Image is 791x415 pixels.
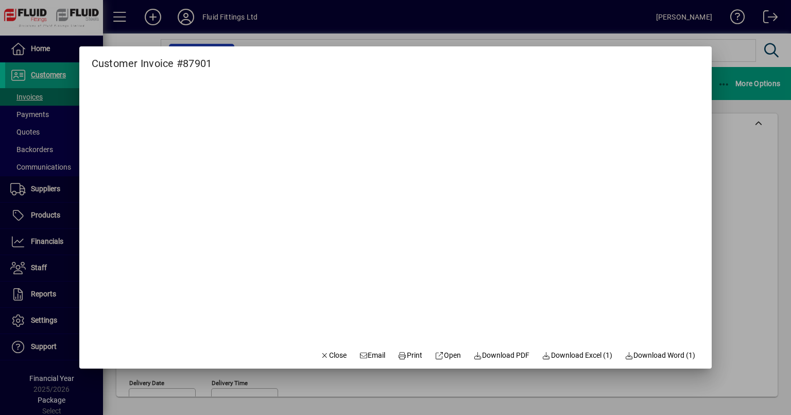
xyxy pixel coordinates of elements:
span: Download Excel (1) [542,350,612,361]
button: Download Excel (1) [538,346,616,364]
span: Close [320,350,347,361]
a: Download PDF [469,346,534,364]
button: Email [355,346,390,364]
button: Close [316,346,351,364]
span: Download PDF [473,350,530,361]
span: Download Word (1) [625,350,696,361]
span: Open [435,350,461,361]
button: Download Word (1) [621,346,700,364]
button: Print [393,346,426,364]
a: Open [431,346,465,364]
h2: Customer Invoice #87901 [79,46,225,72]
span: Email [359,350,386,361]
span: Print [398,350,423,361]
